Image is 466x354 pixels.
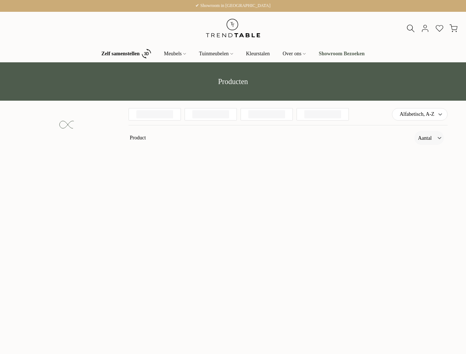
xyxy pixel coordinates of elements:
[126,131,411,145] span: Product
[400,108,434,120] span: Alfabetisch, A-Z
[101,51,140,56] b: Zelf samenstellen
[418,133,432,143] label: Aantal
[276,49,312,58] a: Over ons
[392,108,447,120] label: Alfabetisch, A-Z
[18,78,449,85] h1: Producten
[312,49,371,58] a: Showroom Bezoeken
[201,12,265,45] img: trend-table
[193,49,239,58] a: Tuinmeubelen
[319,51,365,56] b: Showroom Bezoeken
[95,47,158,60] a: Zelf samenstellen
[9,2,457,10] p: ✔ Showroom in [GEOGRAPHIC_DATA]
[239,49,276,58] a: Kleurstalen
[158,49,193,58] a: Meubels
